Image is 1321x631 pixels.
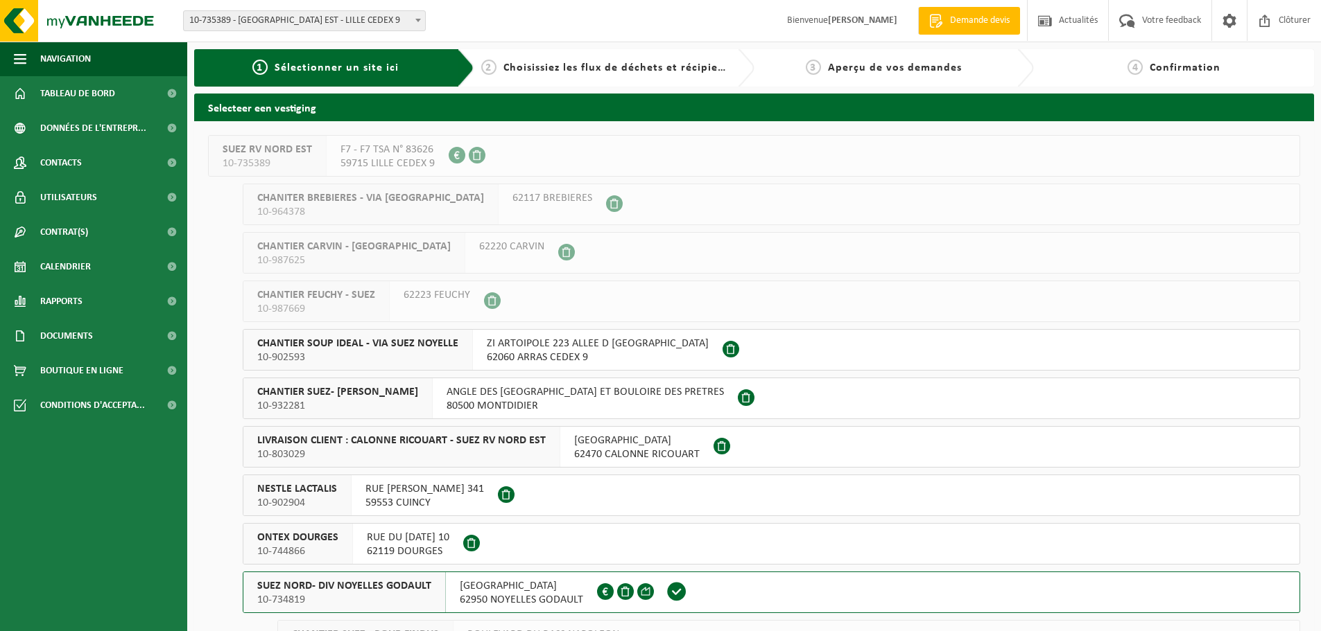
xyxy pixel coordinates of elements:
span: 10-744866 [257,544,338,558]
span: CHANTIER FEUCHY - SUEZ [257,288,375,302]
span: 62119 DOURGES [367,544,449,558]
span: 4 [1128,60,1143,75]
span: 62060 ARRAS CEDEX 9 [487,350,709,364]
button: CHANTIER SUEZ- [PERSON_NAME] 10-932281 ANGLE DES [GEOGRAPHIC_DATA] ET BOULOIRE DES PRETRES80500 M... [243,377,1300,419]
span: RUE DU [DATE] 10 [367,531,449,544]
span: CHANTIER CARVIN - [GEOGRAPHIC_DATA] [257,240,451,254]
span: ONTEX DOURGES [257,531,338,544]
span: 59715 LILLE CEDEX 9 [340,157,435,170]
button: CHANTIER SOUP IDEAL - VIA SUEZ NOYELLE 10-902593 ZI ARTOIPOLE 223 ALLEE D [GEOGRAPHIC_DATA]62060 ... [243,329,1300,371]
span: Boutique en ligne [40,353,123,388]
span: CHANITER BREBIERES - VIA [GEOGRAPHIC_DATA] [257,191,484,205]
span: [GEOGRAPHIC_DATA] [460,579,583,593]
span: 10-987669 [257,302,375,316]
button: NESTLE LACTALIS 10-902904 RUE [PERSON_NAME] 34159553 CUINCY [243,474,1300,516]
span: 62950 NOYELLES GODAULT [460,593,583,607]
span: Choisissiez les flux de déchets et récipients [503,62,734,73]
span: Calendrier [40,249,91,284]
span: 10-735389 [223,157,312,170]
span: 10-902593 [257,350,458,364]
span: Navigation [40,42,91,76]
span: 10-734819 [257,593,431,607]
span: CHANTIER SOUP IDEAL - VIA SUEZ NOYELLE [257,337,458,350]
h2: Selecteer een vestiging [194,94,1314,121]
span: Contacts [40,145,82,180]
span: 10-987625 [257,254,451,267]
strong: [PERSON_NAME] [828,15,897,26]
span: 10-964378 [257,205,484,219]
button: SUEZ NORD- DIV NOYELLES GODAULT 10-734819 [GEOGRAPHIC_DATA]62950 NOYELLES GODAULT [243,571,1300,613]
a: Demande devis [918,7,1020,35]
button: ONTEX DOURGES 10-744866 RUE DU [DATE] 1062119 DOURGES [243,523,1300,565]
span: Utilisateurs [40,180,97,215]
span: Rapports [40,284,83,319]
span: Documents [40,319,93,353]
span: [GEOGRAPHIC_DATA] [574,434,700,447]
span: Contrat(s) [40,215,88,249]
span: Confirmation [1150,62,1220,73]
span: Données de l'entrepr... [40,111,146,145]
span: Tableau de bord [40,76,115,111]
span: 80500 MONTDIDIER [447,399,724,413]
span: Demande devis [947,14,1013,28]
span: SUEZ RV NORD EST [223,143,312,157]
span: 10-735389 - SUEZ RV NORD EST - LILLE CEDEX 9 [184,11,425,30]
span: SUEZ NORD- DIV NOYELLES GODAULT [257,579,431,593]
span: Aperçu de vos demandes [828,62,962,73]
span: 62470 CALONNE RICOUART [574,447,700,461]
span: 10-932281 [257,399,418,413]
span: LIVRAISON CLIENT : CALONNE RICOUART - SUEZ RV NORD EST [257,434,546,447]
span: CHANTIER SUEZ- [PERSON_NAME] [257,385,418,399]
span: RUE [PERSON_NAME] 341 [365,482,484,496]
span: 1 [252,60,268,75]
span: 62117 BREBIERES [512,191,592,205]
button: LIVRAISON CLIENT : CALONNE RICOUART - SUEZ RV NORD EST 10-803029 [GEOGRAPHIC_DATA]62470 CALONNE R... [243,426,1300,468]
span: ZI ARTOIPOLE 223 ALLEE D [GEOGRAPHIC_DATA] [487,337,709,350]
span: 59553 CUINCY [365,496,484,510]
span: Sélectionner un site ici [275,62,399,73]
span: 10-902904 [257,496,337,510]
span: Conditions d'accepta... [40,388,145,423]
span: NESTLE LACTALIS [257,482,337,496]
span: 10-735389 - SUEZ RV NORD EST - LILLE CEDEX 9 [183,10,426,31]
span: ANGLE DES [GEOGRAPHIC_DATA] ET BOULOIRE DES PRETRES [447,385,724,399]
span: 10-803029 [257,447,546,461]
span: 62223 FEUCHY [404,288,470,302]
span: 62220 CARVIN [479,240,544,254]
span: 3 [806,60,821,75]
span: 2 [481,60,497,75]
span: F7 - F7 TSA N° 83626 [340,143,435,157]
